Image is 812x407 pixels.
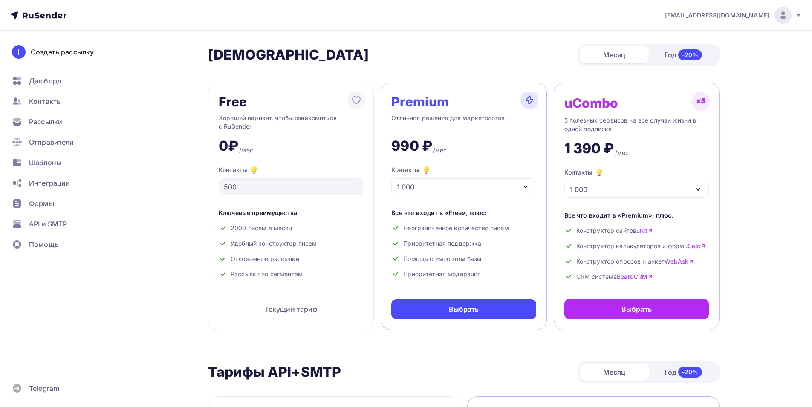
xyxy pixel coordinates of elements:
button: Контакты 1 000 [564,167,709,198]
a: Отправители [7,134,108,151]
div: 2000 писем в месяц [219,224,363,232]
div: -20% [678,49,702,60]
div: -20% [678,367,702,378]
div: Free [219,95,247,109]
span: Конструктор сайтов [576,226,653,235]
div: /мес [239,146,253,155]
span: Шаблоны [29,158,61,168]
div: Приоритетная поддержка [391,239,536,248]
span: Интеграции [29,178,70,188]
div: Выбрать [621,304,652,314]
a: BoardCRM [617,272,653,281]
span: API и SMTP [29,219,67,229]
span: Дашборд [29,76,61,86]
div: Хороший вариант, чтобы ознакомиться с RuSender [219,114,363,131]
div: Рассылки по сегментам [219,270,363,278]
span: Отправители [29,137,74,147]
a: Рассылки [7,113,108,130]
div: Выбрать [449,304,479,314]
div: Отложенные рассылки [219,255,363,263]
a: Формы [7,195,108,212]
div: 990 ₽ [391,138,432,155]
a: Шаблоны [7,154,108,171]
div: Месяц [580,364,649,381]
div: Год [649,363,718,381]
div: Неограниченное количество писем [391,224,536,232]
div: uCombo [564,96,618,110]
span: Конструктор калькуляторов и форм [576,242,706,250]
button: Контакты 1 000 [391,165,536,195]
div: Контакты [391,165,431,175]
span: Контакты [29,96,62,106]
span: CRM система [576,272,653,281]
a: Контакты [7,93,108,110]
div: Создать рассылку [31,47,94,57]
a: uKit [636,226,653,235]
div: /мес [615,149,629,157]
div: 1 000 [397,182,414,192]
div: Все что входит в «Premium», плюс: [564,211,709,220]
h2: Тарифы API+SMTP [208,364,341,381]
div: 5 полезных сервисов на все случаи жизни в одной подписке [564,116,709,133]
div: Все что входит в «Free», плюс: [391,209,536,217]
a: uCalc [684,242,706,250]
div: /мес [433,146,447,155]
div: 1 000 [570,184,587,195]
div: 0₽ [219,138,238,155]
h2: [DEMOGRAPHIC_DATA] [208,46,369,63]
div: 1 390 ₽ [564,140,614,157]
div: Контакты [219,165,363,175]
span: Telegram [29,383,59,393]
div: Контакты [564,167,604,178]
div: Приоритетная модерация [391,270,536,278]
span: Конструктор опросов и анкет [576,257,694,266]
div: Отличное решение для маркетологов [391,114,536,131]
a: Дашборд [7,72,108,89]
div: Ключевые преимущества [219,209,363,217]
div: Помощь с импортом базы [391,255,536,263]
a: WebAsk [665,257,694,266]
div: Premium [391,95,449,109]
span: Помощь [29,239,58,249]
div: Месяц [580,46,649,63]
span: Рассылки [29,117,62,127]
div: Год [649,46,718,64]
a: [EMAIL_ADDRESS][DOMAIN_NAME] [665,7,802,24]
div: Текущий тариф [219,299,363,319]
div: Удобный конструктор писем [219,239,363,248]
span: [EMAIL_ADDRESS][DOMAIN_NAME] [665,11,769,20]
span: Формы [29,198,54,209]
